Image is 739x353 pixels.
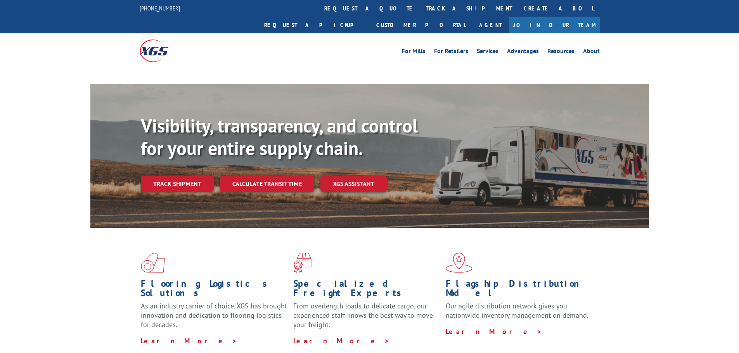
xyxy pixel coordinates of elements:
[141,114,418,160] b: Visibility, transparency, and control for your entire supply chain.
[446,301,588,320] span: Our agile distribution network gives you nationwide inventory management on demand.
[547,48,575,57] a: Resources
[446,253,472,273] img: xgs-icon-flagship-distribution-model-red
[320,176,387,192] a: XGS ASSISTANT
[141,176,214,192] a: Track shipment
[141,253,165,273] img: xgs-icon-total-supply-chain-intelligence-red
[141,279,287,301] h1: Flooring Logistics Solutions
[434,48,468,57] a: For Retailers
[293,279,440,301] h1: Specialized Freight Experts
[507,48,539,57] a: Advantages
[293,253,312,273] img: xgs-icon-focused-on-flooring-red
[258,17,370,33] a: Request a pickup
[509,17,600,33] a: Join Our Team
[446,279,592,301] h1: Flagship Distribution Model
[141,301,287,329] span: As an industry carrier of choice, XGS has brought innovation and dedication to flooring logistics...
[402,48,426,57] a: For Mills
[583,48,600,57] a: About
[140,4,180,12] a: [PHONE_NUMBER]
[370,17,471,33] a: Customer Portal
[477,48,498,57] a: Services
[293,301,440,336] p: From overlength loads to delicate cargo, our experienced staff knows the best way to move your fr...
[471,17,509,33] a: Agent
[446,327,542,336] a: Learn More >
[293,336,390,345] a: Learn More >
[220,176,314,192] a: Calculate transit time
[141,336,237,345] a: Learn More >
